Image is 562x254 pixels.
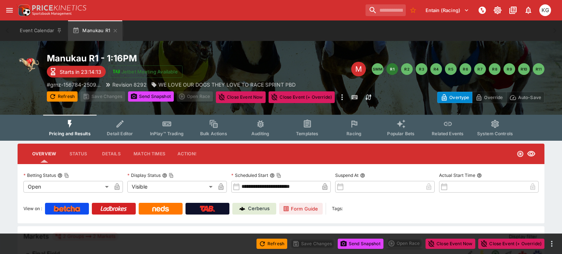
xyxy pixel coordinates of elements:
button: R7 [474,63,486,75]
button: SMM [372,63,383,75]
p: Actual Start Time [439,172,475,178]
button: Documentation [506,4,520,17]
button: Actual Start Time [477,173,482,178]
button: Refresh [256,239,287,249]
img: PriceKinetics Logo [16,3,31,18]
label: Tags: [332,203,343,215]
img: Ladbrokes [100,206,127,212]
div: Start From [437,92,544,103]
img: greyhound_racing.png [18,53,41,76]
button: R4 [430,63,442,75]
p: Scheduled Start [231,172,268,178]
span: Detail Editor [107,131,133,136]
button: Override [472,92,506,103]
span: Related Events [432,131,464,136]
button: Refresh [47,91,78,102]
button: R3 [416,63,427,75]
button: NOT Connected to PK [476,4,489,17]
button: Kevin Gutschlag [537,2,553,18]
span: System Controls [477,131,513,136]
p: Overtype [449,94,469,101]
button: R6 [460,63,471,75]
span: Racing [346,131,361,136]
div: WE LOVE OUR DOGS THEY LOVE TO RACE SPRINT PBD [151,81,296,88]
span: Popular Bets [387,131,415,136]
button: Close Event (+ Override) [478,239,544,249]
button: Suspend At [360,173,365,178]
button: Details [95,145,128,163]
button: more [338,91,346,103]
button: R8 [489,63,501,75]
button: Betting StatusCopy To Clipboard [57,173,63,178]
label: View on : [23,203,42,215]
p: Cerberus [248,205,270,212]
button: more [547,239,556,248]
button: Overview [26,145,62,163]
button: Display filter [505,231,542,242]
span: InPlay™ Trading [150,131,184,136]
button: R2 [401,63,413,75]
button: Copy To Clipboard [64,173,69,178]
img: Sportsbook Management [32,12,72,15]
button: Copy To Clipboard [169,173,174,178]
p: Betting Status [23,172,56,178]
button: Display StatusCopy To Clipboard [162,173,167,178]
button: Close Event (+ Override) [269,91,335,103]
button: Scheduled StartCopy To Clipboard [270,173,275,178]
span: Bulk Actions [200,131,227,136]
p: Revision 8292 [112,81,147,88]
button: R11 [533,63,544,75]
nav: pagination navigation [372,63,544,75]
button: Overtype [437,92,472,103]
div: split button [386,238,423,249]
button: R1 [386,63,398,75]
a: Form Guide [279,203,323,215]
svg: Visible [527,149,536,158]
button: Toggle light/dark mode [491,4,504,17]
p: Starts in 23:14:13 [60,68,101,76]
button: R10 [518,63,530,75]
img: Neds [152,206,169,212]
div: Kevin Gutschlag [539,4,551,16]
button: Auto-Save [506,92,544,103]
button: Send Snapshot [128,91,174,102]
span: Auditing [251,131,269,136]
button: Close Event Now [426,239,475,249]
button: R9 [503,63,515,75]
div: split button [177,91,213,102]
img: PriceKinetics [32,5,86,11]
p: Override [484,94,503,101]
button: Close Event Now [216,91,266,103]
button: Event Calendar [15,20,67,41]
p: Display Status [127,172,161,178]
div: 2 Groups 2 Markets [55,232,116,241]
img: jetbet-logo.svg [113,68,120,75]
div: Event type filters [43,115,519,141]
div: Edit Meeting [351,62,366,76]
svg: Open [517,150,524,158]
button: Jetbet Meeting Available [109,65,183,78]
button: Manukau R1 [68,20,123,41]
a: Cerberus [232,203,276,215]
div: Visible [127,181,215,193]
h5: Markets [23,232,49,240]
img: Betcha [54,206,80,212]
h2: Copy To Clipboard [47,53,296,64]
input: search [366,4,406,16]
img: TabNZ [200,206,215,212]
div: Open [23,181,111,193]
span: Pricing and Results [49,131,91,136]
p: Auto-Save [518,94,541,101]
button: Match Times [128,145,171,163]
button: Notifications [522,4,535,17]
img: Cerberus [239,206,245,212]
p: Copy To Clipboard [47,81,101,88]
button: open drawer [3,4,16,17]
button: Status [62,145,95,163]
button: Actions [171,145,204,163]
button: R5 [445,63,457,75]
p: Suspend At [335,172,359,178]
button: No Bookmarks [407,4,419,16]
span: Templates [296,131,318,136]
button: Copy To Clipboard [276,173,281,178]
